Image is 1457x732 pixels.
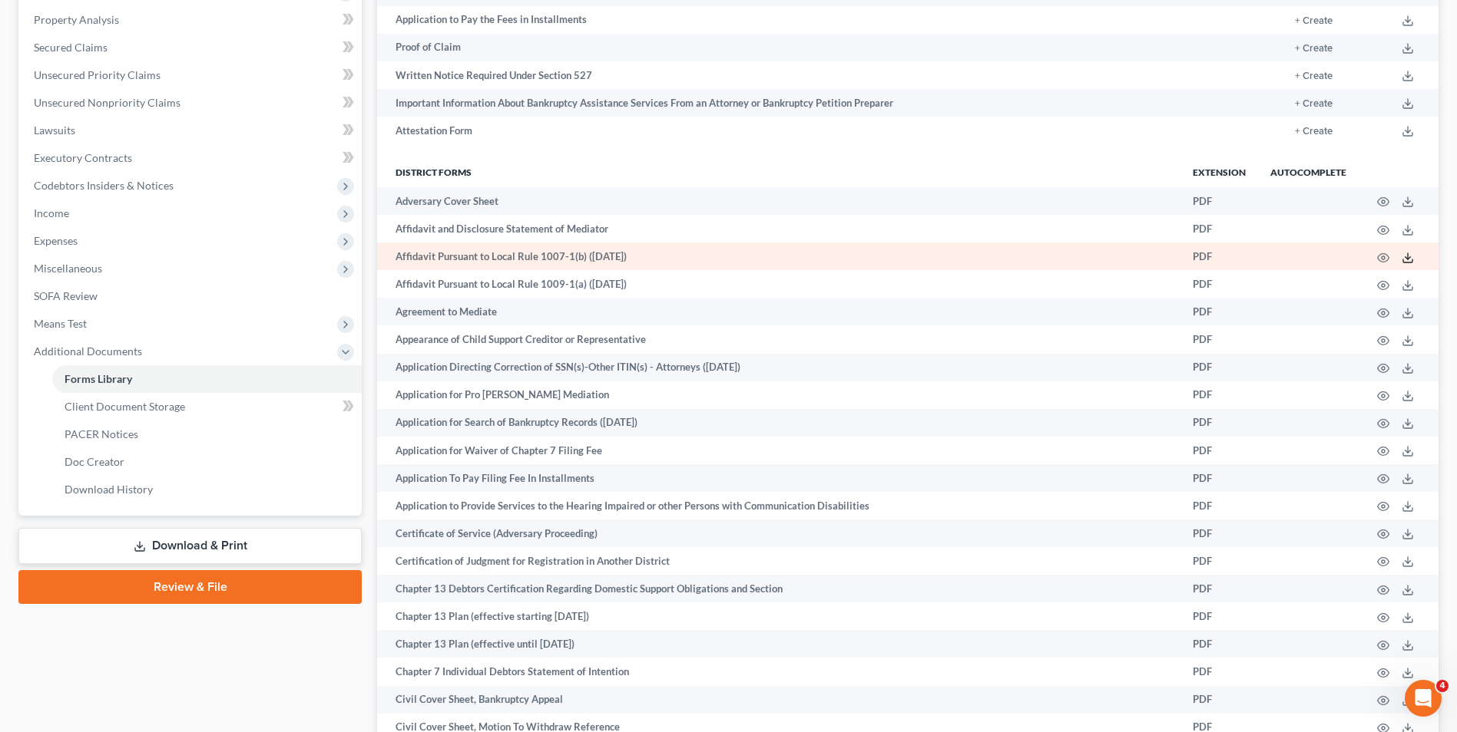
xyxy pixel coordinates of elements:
td: Civil Cover Sheet, Bankruptcy Appeal [377,686,1181,714]
button: + Create [1295,44,1333,54]
span: Forms Library [65,372,132,385]
td: PDF [1181,658,1258,685]
td: Proof of Claim [377,34,1205,61]
td: Certification of Judgment for Registration in Another District [377,547,1181,575]
a: Client Document Storage [52,393,362,420]
a: Forms Library [52,365,362,393]
td: Agreement to Mediate [377,298,1181,325]
span: Doc Creator [65,455,124,468]
td: PDF [1181,242,1258,270]
td: PDF [1181,437,1258,464]
td: Application To Pay Filing Fee In Installments [377,464,1181,492]
td: PDF [1181,354,1258,381]
iframe: Intercom live chat [1405,680,1442,717]
td: Adversary Cover Sheet [377,187,1181,215]
th: Extension [1181,157,1258,187]
a: Download & Print [18,528,362,564]
span: Additional Documents [34,345,142,358]
span: Miscellaneous [34,262,102,275]
span: PACER Notices [65,427,138,440]
span: Executory Contracts [34,151,132,164]
button: + Create [1295,99,1333,109]
span: Expenses [34,234,78,247]
td: Affidavit Pursuant to Local Rule 1007-1(b) ([DATE]) [377,242,1181,270]
span: Secured Claims [34,41,108,54]
td: Application to Provide Services to the Hearing Impaired or other Persons with Communication Disab... [377,492,1181,519]
button: + Create [1295,16,1333,26]
a: Lawsuits [22,117,362,144]
td: Written Notice Required Under Section 527 [377,61,1205,89]
td: PDF [1181,215,1258,242]
a: Download History [52,476,362,503]
td: Appearance of Child Support Creditor or Representative [377,325,1181,353]
td: Affidavit and Disclosure Statement of Mediator [377,215,1181,242]
span: Means Test [34,317,87,330]
td: Application Directing Correction of SSN(s)-Other ITIN(s) - Attorneys ([DATE]) [377,354,1181,381]
td: Certificate of Service (Adversary Proceeding) [377,519,1181,547]
td: Affidavit Pursuant to Local Rule 1009-1(a) ([DATE]) [377,270,1181,298]
span: Lawsuits [34,124,75,137]
td: Application for Waiver of Chapter 7 Filing Fee [377,437,1181,464]
td: Attestation Form [377,117,1205,144]
span: Unsecured Priority Claims [34,68,161,81]
td: PDF [1181,602,1258,630]
td: Application for Search of Bankruptcy Records ([DATE]) [377,409,1181,437]
td: PDF [1181,187,1258,215]
th: District forms [377,157,1181,187]
td: PDF [1181,519,1258,547]
a: Doc Creator [52,448,362,476]
span: Client Document Storage [65,400,185,413]
td: PDF [1181,270,1258,298]
a: Executory Contracts [22,144,362,172]
span: SOFA Review [34,289,98,302]
button: + Create [1295,127,1333,137]
a: Unsecured Priority Claims [22,61,362,89]
td: PDF [1181,409,1258,437]
a: Unsecured Nonpriority Claims [22,89,362,117]
a: SOFA Review [22,282,362,310]
td: PDF [1181,686,1258,714]
td: Application for Pro [PERSON_NAME] Mediation [377,381,1181,409]
a: Review & File [18,570,362,604]
a: PACER Notices [52,420,362,448]
td: Chapter 13 Plan (effective until [DATE]) [377,630,1181,658]
span: Property Analysis [34,13,119,26]
span: Codebtors Insiders & Notices [34,179,174,192]
td: PDF [1181,492,1258,519]
a: Secured Claims [22,34,362,61]
td: PDF [1181,298,1258,325]
span: 4 [1436,680,1449,692]
span: Unsecured Nonpriority Claims [34,96,180,109]
td: Application to Pay the Fees in Installments [377,6,1205,34]
td: Important Information About Bankruptcy Assistance Services From an Attorney or Bankruptcy Petitio... [377,89,1205,117]
td: PDF [1181,547,1258,575]
a: Property Analysis [22,6,362,34]
td: Chapter 13 Debtors Certification Regarding Domestic Support Obligations and Section [377,575,1181,602]
td: Chapter 13 Plan (effective starting [DATE]) [377,602,1181,630]
td: PDF [1181,464,1258,492]
td: PDF [1181,575,1258,602]
td: Chapter 7 Individual Debtors Statement of Intention [377,658,1181,685]
td: PDF [1181,381,1258,409]
button: + Create [1295,71,1333,81]
th: Autocomplete [1258,157,1359,187]
span: Income [34,206,69,219]
td: PDF [1181,325,1258,353]
td: PDF [1181,630,1258,658]
span: Download History [65,483,153,496]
